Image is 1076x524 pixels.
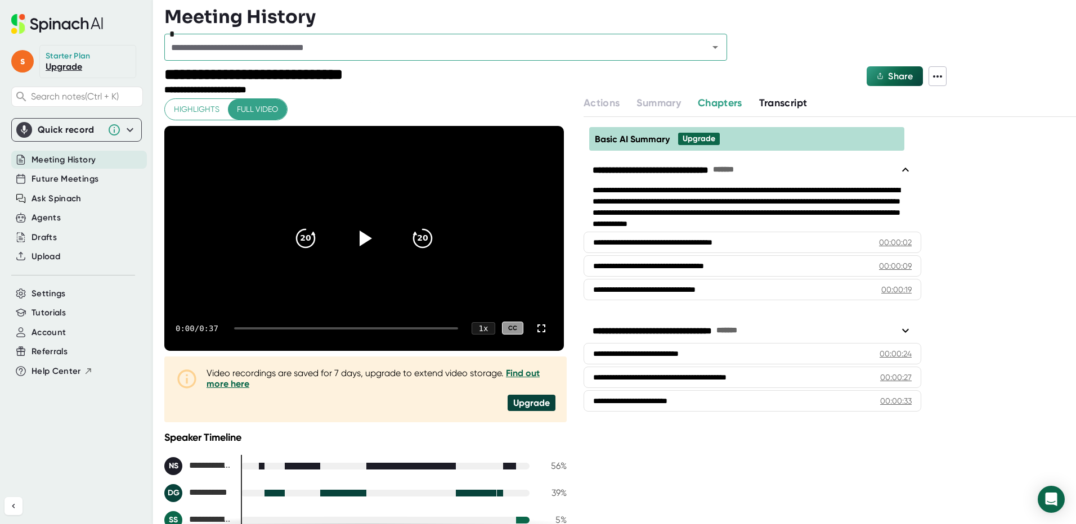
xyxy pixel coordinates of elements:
[32,326,66,339] button: Account
[237,102,278,116] span: Full video
[207,368,540,389] a: Find out more here
[879,260,912,272] div: 00:00:09
[32,192,82,205] button: Ask Spinach
[1038,486,1065,513] div: Open Intercom Messenger
[165,99,228,120] button: Highlights
[164,457,232,475] div: Natalie Spears
[207,368,555,389] div: Video recordings are saved for 7 days, upgrade to extend video storage.
[759,96,808,111] button: Transcript
[881,284,912,295] div: 00:00:19
[636,97,680,109] span: Summary
[32,173,98,186] button: Future Meetings
[164,484,182,502] div: DG
[539,487,567,498] div: 39 %
[698,96,742,111] button: Chapters
[880,395,912,406] div: 00:00:33
[46,51,91,61] div: Starter Plan
[38,124,102,135] div: Quick record
[683,134,715,144] div: Upgrade
[176,324,221,333] div: 0:00 / 0:37
[31,91,140,102] span: Search notes (Ctrl + K)
[698,97,742,109] span: Chapters
[11,50,34,73] span: s
[228,99,287,120] button: Full video
[539,460,567,471] div: 56 %
[32,365,81,378] span: Help Center
[164,431,567,444] div: Speaker Timeline
[584,97,620,109] span: Actions
[32,287,66,300] button: Settings
[707,39,723,55] button: Open
[16,119,137,141] div: Quick record
[32,153,96,166] button: Meeting History
[46,61,82,72] a: Upgrade
[595,134,670,144] span: Basic AI Summary
[867,66,923,86] button: Share
[164,457,182,475] div: NS
[32,345,68,358] button: Referrals
[879,237,912,248] div: 00:00:02
[880,372,912,383] div: 00:00:27
[174,102,219,116] span: Highlights
[164,484,232,502] div: Deanna Gray
[584,96,620,111] button: Actions
[472,322,495,335] div: 1 x
[636,96,680,111] button: Summary
[508,395,555,411] div: Upgrade
[32,211,61,224] button: Agents
[880,348,912,359] div: 00:00:24
[164,6,316,28] h3: Meeting History
[32,231,57,244] button: Drafts
[32,250,60,263] button: Upload
[5,497,23,515] button: Collapse sidebar
[32,306,66,319] button: Tutorials
[888,71,913,82] span: Share
[759,97,808,109] span: Transcript
[502,322,523,335] div: CC
[32,365,93,378] button: Help Center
